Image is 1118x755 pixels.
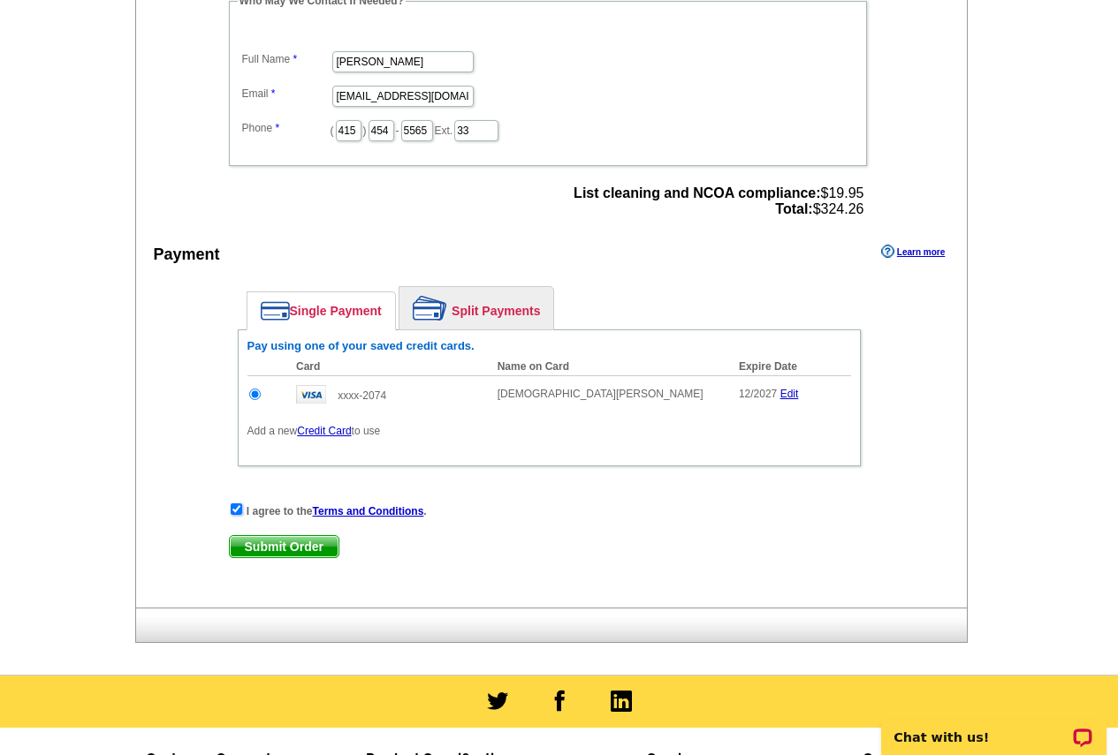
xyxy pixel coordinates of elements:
[413,296,447,321] img: split-payment.png
[297,425,351,437] a: Credit Card
[287,358,489,376] th: Card
[739,388,777,400] span: 12/2027
[775,201,812,216] strong: Total:
[881,245,945,259] a: Learn more
[399,287,553,329] a: Split Payments
[242,86,331,102] label: Email
[574,185,820,200] strong: List cleaning and NCOA compliance:
[498,388,704,400] span: [DEMOGRAPHIC_DATA][PERSON_NAME]
[154,243,220,267] div: Payment
[870,699,1118,755] iframe: LiveChat chat widget
[296,385,326,404] img: visa.gif
[238,116,858,143] dd: ( ) - Ext.
[313,505,424,517] a: Terms and Conditions
[780,388,799,400] a: Edit
[247,505,427,517] strong: I agree to the .
[730,358,851,376] th: Expire Date
[247,423,851,439] p: Add a new to use
[338,389,386,402] span: xxxx-2074
[230,536,338,557] span: Submit Order
[574,185,863,217] span: $19.95 $324.26
[247,292,395,329] a: Single Payment
[242,51,331,67] label: Full Name
[489,358,730,376] th: Name on Card
[242,120,331,136] label: Phone
[261,301,290,321] img: single-payment.png
[247,339,851,353] h6: Pay using one of your saved credit cards.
